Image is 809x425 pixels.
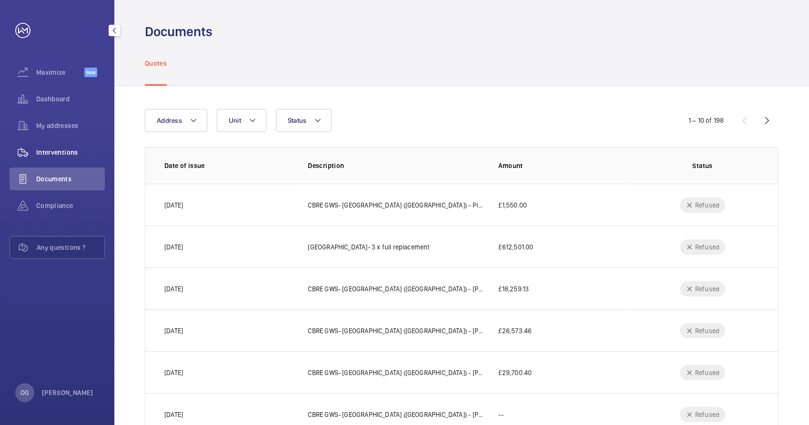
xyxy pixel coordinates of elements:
p: [DATE] [164,410,183,419]
button: Address [145,109,207,132]
p: Description [308,161,483,170]
span: Dashboard [36,94,105,104]
p: Amount [498,161,630,170]
span: Documents [36,174,105,184]
p: £29,700.40 [498,368,532,377]
p: CBRE GWS- [GEOGRAPHIC_DATA] ([GEOGRAPHIC_DATA]) - [PERSON_NAME] items - Lift 54 - [DATE] [308,410,483,419]
p: [PERSON_NAME] [42,388,93,397]
button: Status [276,109,332,132]
span: Any questions ? [37,243,104,252]
p: [DATE] [164,242,183,252]
p: £18,259.13 [498,284,529,294]
p: Status [646,161,759,170]
p: Refused [695,410,719,419]
p: Date of issue [164,161,293,170]
p: Refused [695,200,719,210]
p: Refused [695,368,719,377]
p: OG [20,388,29,397]
p: [DATE] [164,284,183,294]
p: Quotes [145,59,167,68]
span: Address [157,117,182,124]
p: Refused [695,284,719,294]
p: [DATE] [164,368,183,377]
p: CBRE GWS- [GEOGRAPHIC_DATA] ([GEOGRAPHIC_DATA]) - [PERSON_NAME] items - Lift 22 - [DATE] [308,368,483,377]
p: £1,550.00 [498,200,527,210]
p: CBRE GWS- [GEOGRAPHIC_DATA] ([GEOGRAPHIC_DATA]) - [PERSON_NAME] items - Lift 23 - [DATE] [308,326,483,336]
p: CBRE GWS- [GEOGRAPHIC_DATA] ([GEOGRAPHIC_DATA]) - [PERSON_NAME] items - Lift 10 - [DATE] [308,284,483,294]
button: Unit [217,109,266,132]
h1: Documents [145,23,212,40]
p: £612,501.00 [498,242,533,252]
p: Refused [695,242,719,252]
span: Interventions [36,148,105,157]
p: [DATE] [164,200,183,210]
span: Beta [84,68,97,77]
span: Maximize [36,68,84,77]
p: £26,573.46 [498,326,532,336]
span: Status [288,117,307,124]
div: 1 – 10 of 198 [688,116,724,125]
p: CBRE GWS- [GEOGRAPHIC_DATA] ([GEOGRAPHIC_DATA]) - Pit rewire - Lift 54 - [DATE] [308,200,483,210]
p: Refused [695,326,719,336]
span: Compliance [36,201,105,210]
span: My addresses [36,121,105,130]
p: [DATE] [164,326,183,336]
p: -- [498,410,503,419]
span: Unit [229,117,241,124]
p: [GEOGRAPHIC_DATA]- 3 x full replacement [308,242,429,252]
